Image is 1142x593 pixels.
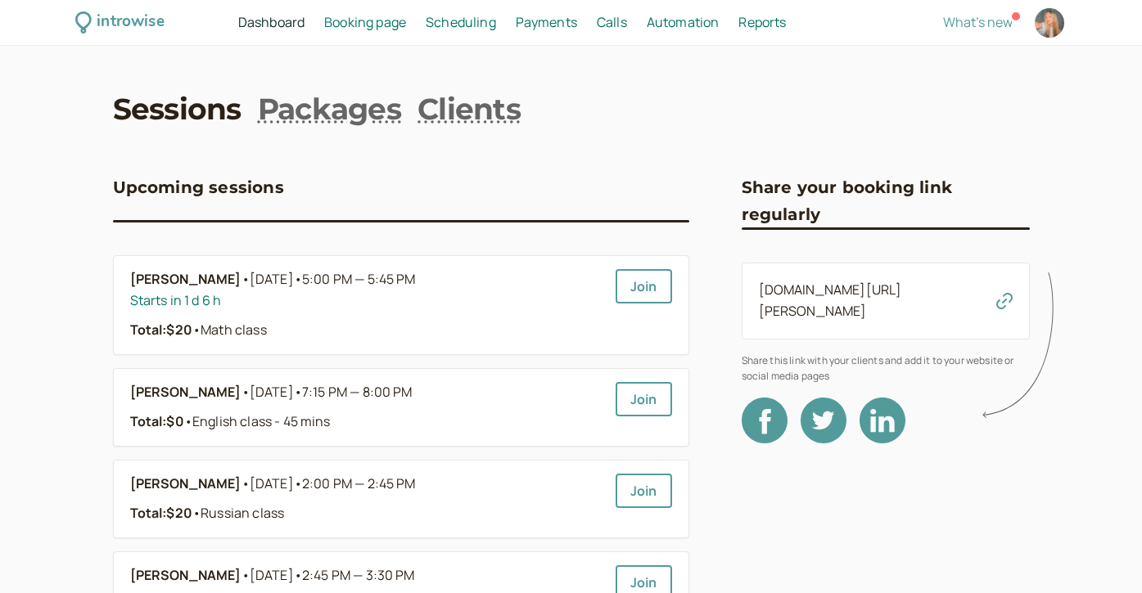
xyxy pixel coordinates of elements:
[1032,6,1067,40] a: Account
[302,474,416,492] span: 2:00 PM — 2:45 PM
[258,88,401,129] a: Packages
[192,321,201,339] span: •
[241,565,250,586] span: •
[75,10,165,35] a: introwise
[250,382,413,403] span: [DATE]
[130,290,603,312] div: Starts in 1 d 6 h
[294,383,302,401] span: •
[250,565,415,586] span: [DATE]
[597,12,627,34] a: Calls
[130,269,603,341] a: [PERSON_NAME]•[DATE]•5:00 PM — 5:45 PMStarts in 1 d 6 hTotal:$20•Math class
[324,12,406,34] a: Booking page
[302,566,415,584] span: 2:45 PM — 3:30 PM
[516,13,577,31] span: Payments
[426,13,496,31] span: Scheduling
[516,12,577,34] a: Payments
[241,474,250,495] span: •
[238,13,305,31] span: Dashboard
[302,270,416,288] span: 5:00 PM — 5:45 PM
[1060,514,1142,593] iframe: Chat Widget
[130,565,241,586] b: [PERSON_NAME]
[130,321,192,339] strong: Total: $20
[184,412,192,430] span: •
[192,321,267,339] span: Math class
[130,412,184,430] strong: Total: $0
[302,383,413,401] span: 7:15 PM — 8:00 PM
[130,269,241,290] b: [PERSON_NAME]
[738,13,786,31] span: Reports
[943,13,1013,31] span: What's new
[647,13,720,31] span: Automation
[184,412,331,430] span: English class - 45 mins
[742,353,1030,384] span: Share this link with your clients and add it to your website or social media pages
[294,474,302,492] span: •
[130,474,603,524] a: [PERSON_NAME]•[DATE]•2:00 PM — 2:45 PMTotal:$20•Russian class
[130,474,241,495] b: [PERSON_NAME]
[647,12,720,34] a: Automation
[113,174,284,200] h3: Upcoming sessions
[241,269,250,290] span: •
[738,12,786,34] a: Reports
[250,269,416,290] span: [DATE]
[597,13,627,31] span: Calls
[130,504,192,522] strong: Total: $20
[113,88,241,129] a: Sessions
[294,566,302,584] span: •
[97,10,164,35] div: introwise
[616,474,672,508] a: Join
[130,382,603,433] a: [PERSON_NAME]•[DATE]•7:15 PM — 8:00 PMTotal:$0•English class - 45 mins
[759,281,902,320] a: [DOMAIN_NAME][URL][PERSON_NAME]
[616,269,672,303] a: Join
[130,382,241,403] b: [PERSON_NAME]
[616,382,672,416] a: Join
[192,504,284,522] span: Russian class
[324,13,406,31] span: Booking page
[241,382,250,403] span: •
[250,474,416,495] span: [DATE]
[238,12,305,34] a: Dashboard
[943,15,1013,29] button: What's new
[192,504,201,522] span: •
[426,12,496,34] a: Scheduling
[294,270,302,288] span: •
[418,88,521,129] a: Clients
[742,174,1030,227] h3: Share your booking link regularly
